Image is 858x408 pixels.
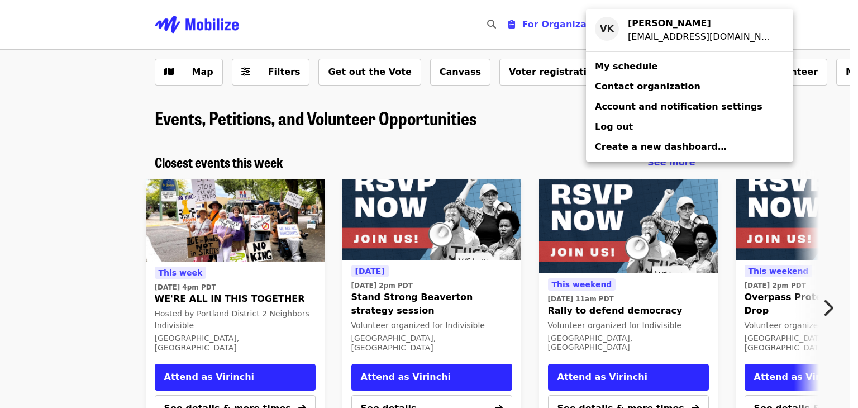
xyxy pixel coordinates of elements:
a: Log out [586,117,793,137]
div: VK [595,17,619,41]
span: Create a new dashboard… [595,141,727,152]
a: Account and notification settings [586,97,793,117]
div: virinchivyas@gmail.com [628,30,775,44]
span: My schedule [595,61,657,72]
a: My schedule [586,56,793,77]
span: Log out [595,121,633,132]
span: Contact organization [595,81,700,92]
div: Virinchi Kollepara [628,17,775,30]
a: Contact organization [586,77,793,97]
span: Account and notification settings [595,101,762,112]
strong: [PERSON_NAME] [628,18,711,29]
a: Create a new dashboard… [586,137,793,157]
a: VK[PERSON_NAME][EMAIL_ADDRESS][DOMAIN_NAME] [586,13,793,47]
